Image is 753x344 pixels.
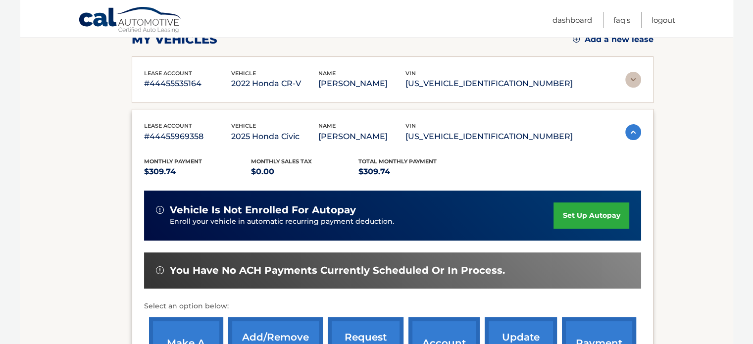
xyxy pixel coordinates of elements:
[144,70,192,77] span: lease account
[144,122,192,129] span: lease account
[358,165,466,179] p: $309.74
[170,216,554,227] p: Enroll your vehicle in automatic recurring payment deduction.
[625,72,641,88] img: accordion-rest.svg
[405,77,573,91] p: [US_VEHICLE_IDENTIFICATION_NUMBER]
[231,77,318,91] p: 2022 Honda CR-V
[78,6,182,35] a: Cal Automotive
[144,77,231,91] p: #44455535164
[231,122,256,129] span: vehicle
[573,36,580,43] img: add.svg
[132,32,217,47] h2: my vehicles
[318,70,336,77] span: name
[144,300,641,312] p: Select an option below:
[144,130,231,144] p: #44455969358
[652,12,675,28] a: Logout
[156,206,164,214] img: alert-white.svg
[553,202,629,229] a: set up autopay
[405,130,573,144] p: [US_VEHICLE_IDENTIFICATION_NUMBER]
[625,124,641,140] img: accordion-active.svg
[358,158,437,165] span: Total Monthly Payment
[613,12,630,28] a: FAQ's
[405,70,416,77] span: vin
[251,158,312,165] span: Monthly sales Tax
[156,266,164,274] img: alert-white.svg
[231,130,318,144] p: 2025 Honda Civic
[552,12,592,28] a: Dashboard
[144,158,202,165] span: Monthly Payment
[170,204,356,216] span: vehicle is not enrolled for autopay
[170,264,505,277] span: You have no ACH payments currently scheduled or in process.
[318,77,405,91] p: [PERSON_NAME]
[573,35,653,45] a: Add a new lease
[318,130,405,144] p: [PERSON_NAME]
[231,70,256,77] span: vehicle
[405,122,416,129] span: vin
[144,165,251,179] p: $309.74
[251,165,358,179] p: $0.00
[318,122,336,129] span: name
